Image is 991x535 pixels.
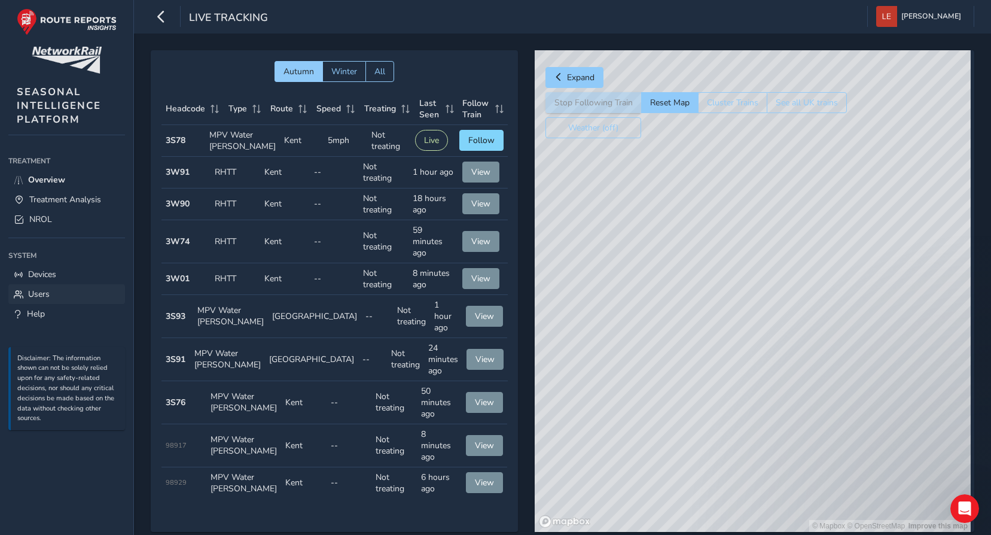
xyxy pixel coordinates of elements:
button: Weather (off) [545,117,641,138]
td: Not treating [359,157,408,189]
td: 8 minutes ago [408,263,458,295]
span: 98929 [166,478,187,487]
span: View [475,354,495,365]
button: Reset Map [641,92,698,113]
td: Not treating [371,381,417,424]
button: Follow [459,130,504,151]
td: 1 hour ago [430,295,462,338]
span: Treating [364,103,396,114]
td: -- [310,157,359,189]
td: RHTT [211,189,260,220]
button: All [365,61,394,82]
button: Expand [545,67,603,88]
td: Kent [260,157,310,189]
td: 1 hour ago [408,157,458,189]
td: Not treating [359,220,408,263]
td: RHTT [211,263,260,295]
span: View [475,440,494,451]
span: View [475,311,494,322]
td: -- [361,295,393,338]
span: View [475,397,494,408]
td: MPV Water [PERSON_NAME] [206,381,281,424]
td: -- [310,263,359,295]
span: SEASONAL INTELLIGENCE PLATFORM [17,85,101,126]
td: 59 minutes ago [408,220,458,263]
button: Live [415,130,448,151]
a: Treatment Analysis [8,190,125,209]
span: View [471,236,490,247]
span: Expand [567,72,594,83]
button: Autumn [275,61,322,82]
td: Not treating [367,125,411,157]
td: MPV Water [PERSON_NAME] [190,338,265,381]
button: View [466,306,503,327]
span: Autumn [283,66,314,77]
td: [GEOGRAPHIC_DATA] [265,338,358,381]
span: Help [27,308,45,320]
td: 8 minutes ago [417,424,462,467]
td: Kent [260,263,310,295]
td: Kent [260,220,310,263]
td: MPV Water [PERSON_NAME] [193,295,268,338]
span: Treatment Analysis [29,194,101,205]
td: Kent [281,381,327,424]
td: Not treating [359,189,408,220]
td: -- [310,189,359,220]
span: View [471,166,490,178]
td: Not treating [359,263,408,295]
button: View [462,231,499,252]
td: Kent [280,125,324,157]
strong: 3S91 [166,354,185,365]
a: Devices [8,265,125,284]
td: -- [310,220,359,263]
button: View [462,162,499,183]
span: Live Tracking [189,10,268,27]
span: Winter [331,66,357,77]
a: NROL [8,209,125,229]
td: Not treating [371,467,417,499]
span: Headcode [166,103,205,114]
span: Follow Train [462,98,491,120]
span: Last Seen [419,98,441,120]
td: 18 hours ago [408,189,458,220]
td: -- [327,467,372,499]
strong: 3S76 [166,397,185,408]
td: MPV Water [PERSON_NAME] [205,125,280,157]
span: Type [228,103,247,114]
span: [PERSON_NAME] [901,6,961,27]
img: diamond-layout [876,6,897,27]
td: Not treating [371,424,417,467]
button: View [462,193,499,214]
strong: 3S78 [166,135,185,146]
button: View [466,472,503,493]
strong: 3W91 [166,166,190,178]
img: rr logo [17,8,117,35]
button: [PERSON_NAME] [876,6,965,27]
iframe: Intercom live chat [950,494,979,523]
span: Follow [468,135,495,146]
div: System [8,247,125,265]
td: MPV Water [PERSON_NAME] [206,424,281,467]
img: customer logo [32,47,102,74]
td: 24 minutes ago [424,338,462,381]
td: -- [327,424,372,467]
td: Not treating [393,295,430,338]
td: Kent [260,189,310,220]
span: View [471,273,490,284]
span: Speed [316,103,341,114]
td: Kent [281,467,327,499]
span: View [475,477,494,488]
strong: 3W01 [166,273,190,284]
span: Users [28,288,50,300]
span: All [374,66,385,77]
td: -- [327,381,372,424]
span: Route [270,103,293,114]
td: Kent [281,424,327,467]
span: Devices [28,269,56,280]
strong: 3W74 [166,236,190,247]
td: -- [358,338,387,381]
strong: 3S93 [166,311,185,322]
td: RHTT [211,220,260,263]
span: NROL [29,214,52,225]
span: 98917 [166,441,187,450]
